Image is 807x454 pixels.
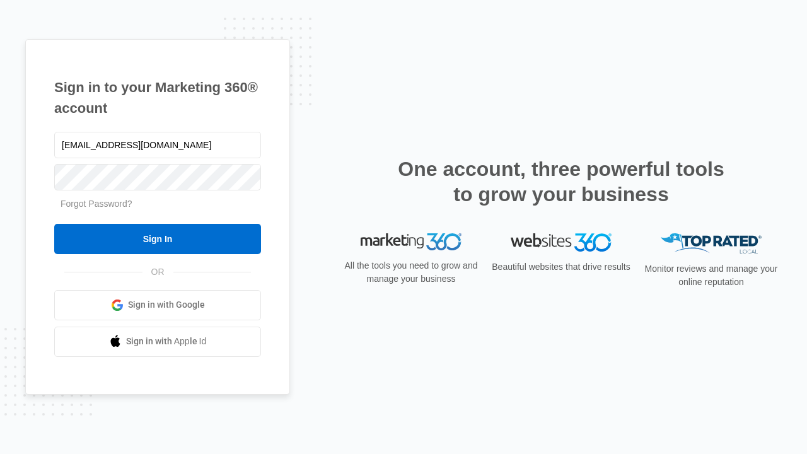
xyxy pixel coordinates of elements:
[54,224,261,254] input: Sign In
[54,290,261,320] a: Sign in with Google
[661,233,762,254] img: Top Rated Local
[641,262,782,289] p: Monitor reviews and manage your online reputation
[54,77,261,119] h1: Sign in to your Marketing 360® account
[126,335,207,348] span: Sign in with Apple Id
[128,298,205,311] span: Sign in with Google
[394,156,728,207] h2: One account, three powerful tools to grow your business
[491,260,632,274] p: Beautiful websites that drive results
[54,327,261,357] a: Sign in with Apple Id
[340,259,482,286] p: All the tools you need to grow and manage your business
[61,199,132,209] a: Forgot Password?
[54,132,261,158] input: Email
[361,233,462,251] img: Marketing 360
[511,233,612,252] img: Websites 360
[142,265,173,279] span: OR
